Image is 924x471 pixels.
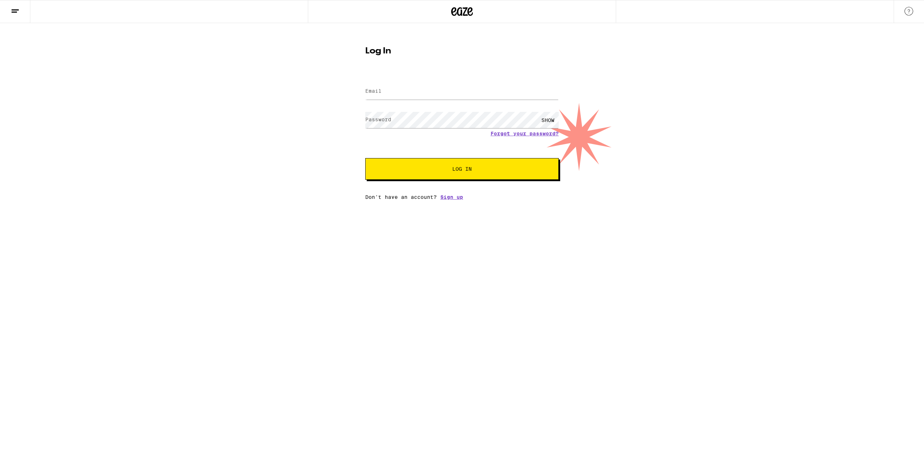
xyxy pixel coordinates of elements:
[365,194,559,200] div: Don't have an account?
[452,166,472,171] span: Log In
[440,194,463,200] a: Sign up
[365,117,391,122] label: Password
[365,88,382,94] label: Email
[491,131,559,136] a: Forgot your password?
[537,112,559,128] div: SHOW
[365,83,559,100] input: Email
[365,158,559,180] button: Log In
[365,47,559,56] h1: Log In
